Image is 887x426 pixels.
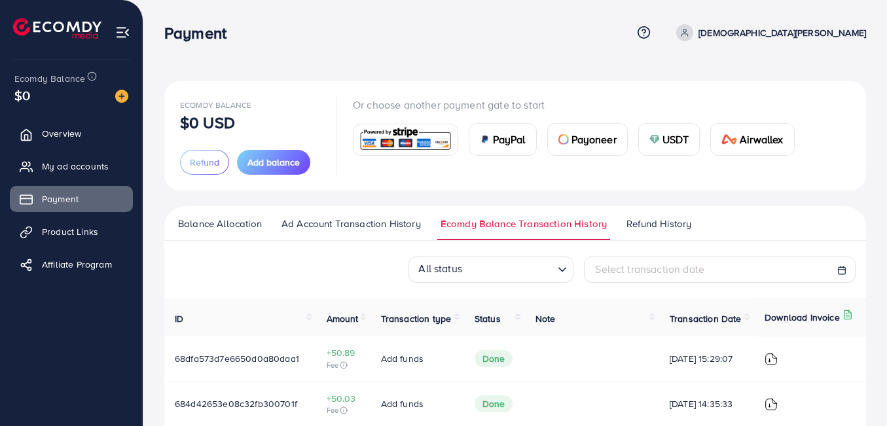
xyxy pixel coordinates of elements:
span: Select transaction date [595,262,704,276]
span: PayPal [493,132,526,147]
a: cardAirwallex [710,123,794,156]
span: [DATE] 15:29:07 [670,352,744,365]
span: Product Links [42,225,98,238]
span: [DATE] 14:35:33 [670,397,744,410]
button: Refund [180,150,229,175]
span: Transaction type [381,312,452,325]
span: Refund [190,156,219,169]
img: card [357,126,454,154]
a: card [353,124,458,156]
a: Payment [10,186,133,212]
button: Add balance [237,150,310,175]
img: logo [13,18,101,39]
a: [DEMOGRAPHIC_DATA][PERSON_NAME] [671,24,866,41]
span: Fee [327,360,360,370]
span: Add funds [381,352,424,365]
input: Search for option [466,258,552,279]
a: Affiliate Program [10,251,133,277]
span: Refund History [626,217,691,231]
span: Note [535,312,556,325]
span: Payment [42,192,79,205]
span: Ecomdy Balance Transaction History [441,217,607,231]
span: Add funds [381,397,424,410]
a: My ad accounts [10,153,133,179]
img: card [480,134,490,145]
span: Status [475,312,501,325]
img: card [649,134,660,145]
span: ID [175,312,183,325]
img: menu [115,25,130,40]
span: Ecomdy Balance [14,72,85,85]
span: Affiliate Program [42,258,112,271]
a: cardPayoneer [547,123,628,156]
a: Product Links [10,219,133,245]
span: Add balance [247,156,300,169]
span: $0 [14,86,30,105]
span: Done [475,395,513,412]
span: +50.89 [327,346,360,359]
span: Payoneer [571,132,617,147]
span: Airwallex [740,132,783,147]
span: All status [416,258,465,279]
p: Download Invoice [765,310,840,325]
p: Or choose another payment gate to start [353,97,805,113]
img: ic-download-invoice.1f3c1b55.svg [765,398,778,411]
p: [DEMOGRAPHIC_DATA][PERSON_NAME] [698,25,866,41]
img: image [115,90,128,103]
div: Search for option [408,257,573,283]
img: ic-download-invoice.1f3c1b55.svg [765,353,778,366]
a: Overview [10,120,133,147]
img: card [721,134,737,145]
p: $0 USD [180,115,235,130]
h3: Payment [164,24,237,43]
img: card [558,134,569,145]
span: Fee [327,405,360,416]
span: Ecomdy Balance [180,99,251,111]
span: 68dfa573d7e6650d0a80daa1 [175,352,299,365]
span: Balance Allocation [178,217,262,231]
span: Transaction Date [670,312,742,325]
span: Ad Account Transaction History [281,217,421,231]
span: USDT [662,132,689,147]
a: cardPayPal [469,123,537,156]
span: Amount [327,312,359,325]
a: cardUSDT [638,123,700,156]
span: Done [475,350,513,367]
span: 684d42653e08c32fb300701f [175,397,297,410]
span: +50.03 [327,392,360,405]
span: My ad accounts [42,160,109,173]
span: Overview [42,127,81,140]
